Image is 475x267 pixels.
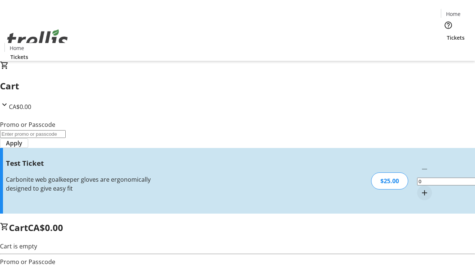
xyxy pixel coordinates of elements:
[417,185,432,200] button: Increment by one
[6,139,22,148] span: Apply
[4,21,71,58] img: Orient E2E Organization pi57r93IVV's Logo
[441,42,456,56] button: Cart
[6,158,168,168] h3: Test Ticket
[441,10,465,18] a: Home
[9,103,31,111] span: CA$0.00
[6,175,168,193] div: Carbonite web goalkeeper gloves are ergonomically designed to give easy fit
[4,53,34,61] a: Tickets
[28,221,63,234] span: CA$0.00
[446,10,461,18] span: Home
[10,44,24,52] span: Home
[441,34,471,42] a: Tickets
[441,18,456,33] button: Help
[371,172,408,189] div: $25.00
[447,34,465,42] span: Tickets
[10,53,28,61] span: Tickets
[5,44,29,52] a: Home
